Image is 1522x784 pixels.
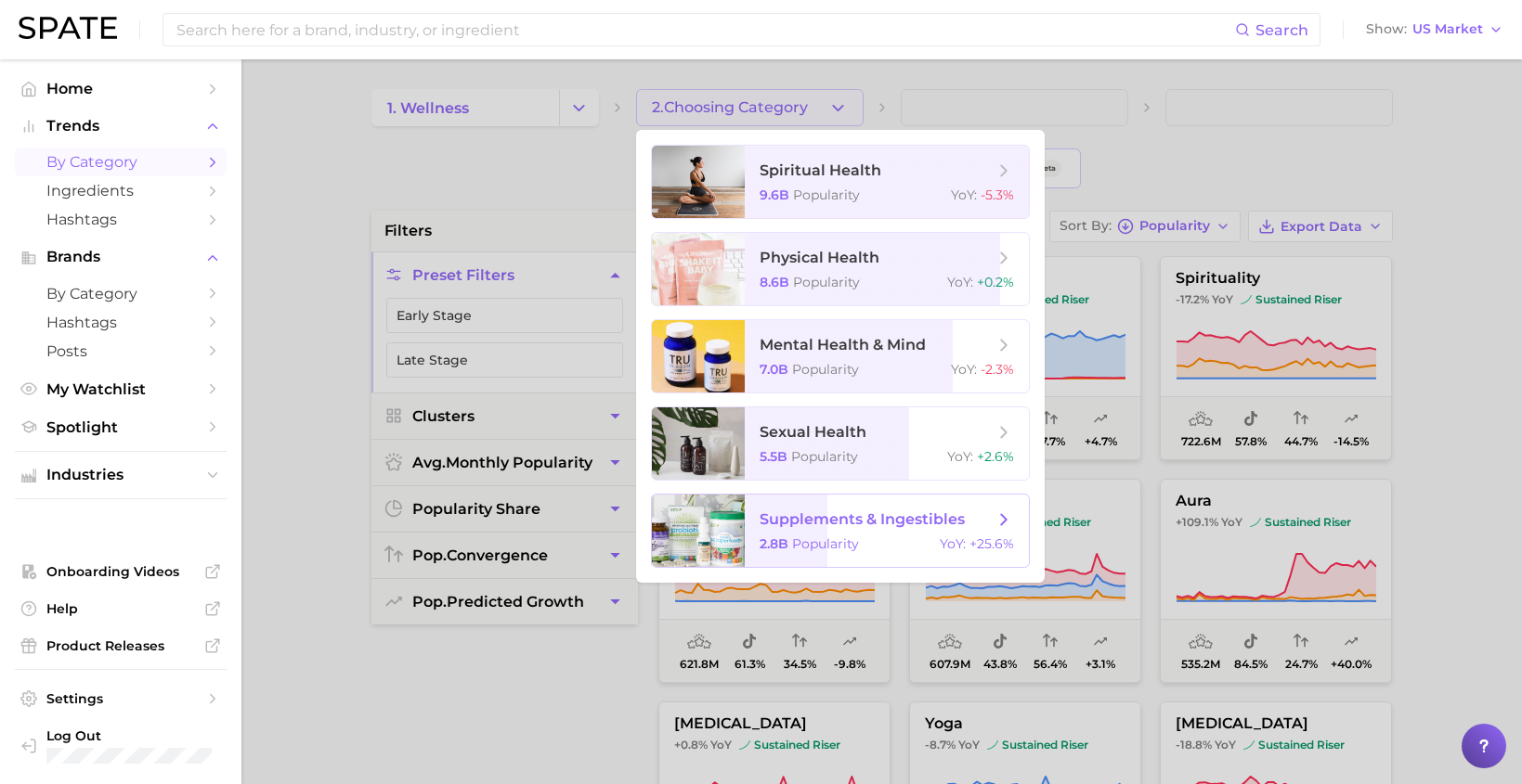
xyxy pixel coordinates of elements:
[981,361,1014,378] span: -2.3%
[15,413,227,442] a: Spotlight
[15,337,227,366] a: Posts
[1255,21,1308,39] span: Search
[46,285,195,302] span: by Category
[46,314,195,331] span: Hashtags
[15,722,227,769] a: Log out. Currently logged in with e-mail ashley.yukech@ros.com.
[760,274,789,290] span: 8.6b
[760,161,881,179] span: spiritual health
[15,112,227,140] button: Trends
[15,74,227,103] a: Home
[15,279,227,308] a: by Category
[46,637,195,654] span: Product Releases
[46,342,195,360] span: Posts
[760,510,965,528] span: supplements & ingestibles
[46,727,212,744] span: Log Out
[15,308,227,337] a: Hashtags
[175,14,1235,45] input: Search here for a brand, industry, or ingredient
[15,558,227,585] a: Onboarding Videos
[19,17,117,39] img: SPATE
[15,632,227,660] a: Product Releases
[951,186,977,203] span: YoY :
[792,535,859,552] span: Popularity
[760,361,788,378] span: 7.0b
[46,380,195,398] span: My Watchlist
[969,535,1014,552] span: +25.6%
[15,243,227,271] button: Brands
[15,685,227,713] a: Settings
[15,176,227,205] a: Ingredients
[46,182,195,199] span: Ingredients
[15,205,227,234] a: Hashtags
[760,249,879,266] span: physical health
[793,274,860,290] span: Popularity
[977,274,1014,290] span: +0.2%
[760,448,787,465] span: 5.5b
[791,448,858,465] span: Popularity
[947,448,973,465] span: YoY :
[46,80,195,97] span: Home
[760,535,788,552] span: 2.8b
[1412,24,1483,34] span: US Market
[951,361,977,378] span: YoY :
[46,690,195,707] span: Settings
[46,118,195,135] span: Trends
[1361,18,1508,42] button: ShowUS Market
[46,249,195,265] span: Brands
[46,211,195,228] span: Hashtags
[46,467,195,483] span: Industries
[760,336,926,353] span: mental health & mind
[15,595,227,623] a: Help
[792,361,859,378] span: Popularity
[940,535,966,552] span: YoY :
[15,461,227,489] button: Industries
[15,375,227,404] a: My Watchlist
[15,148,227,176] a: by Category
[1366,24,1407,34] span: Show
[46,418,195,436] span: Spotlight
[793,186,860,203] span: Popularity
[760,423,866,441] span: sexual health
[760,186,789,203] span: 9.6b
[46,153,195,171] span: by Category
[981,186,1014,203] span: -5.3%
[636,130,1045,583] ul: 2.Choosing Category
[947,274,973,290] span: YoY :
[46,600,195,617] span: Help
[46,563,195,580] span: Onboarding Videos
[977,448,1014,465] span: +2.6%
